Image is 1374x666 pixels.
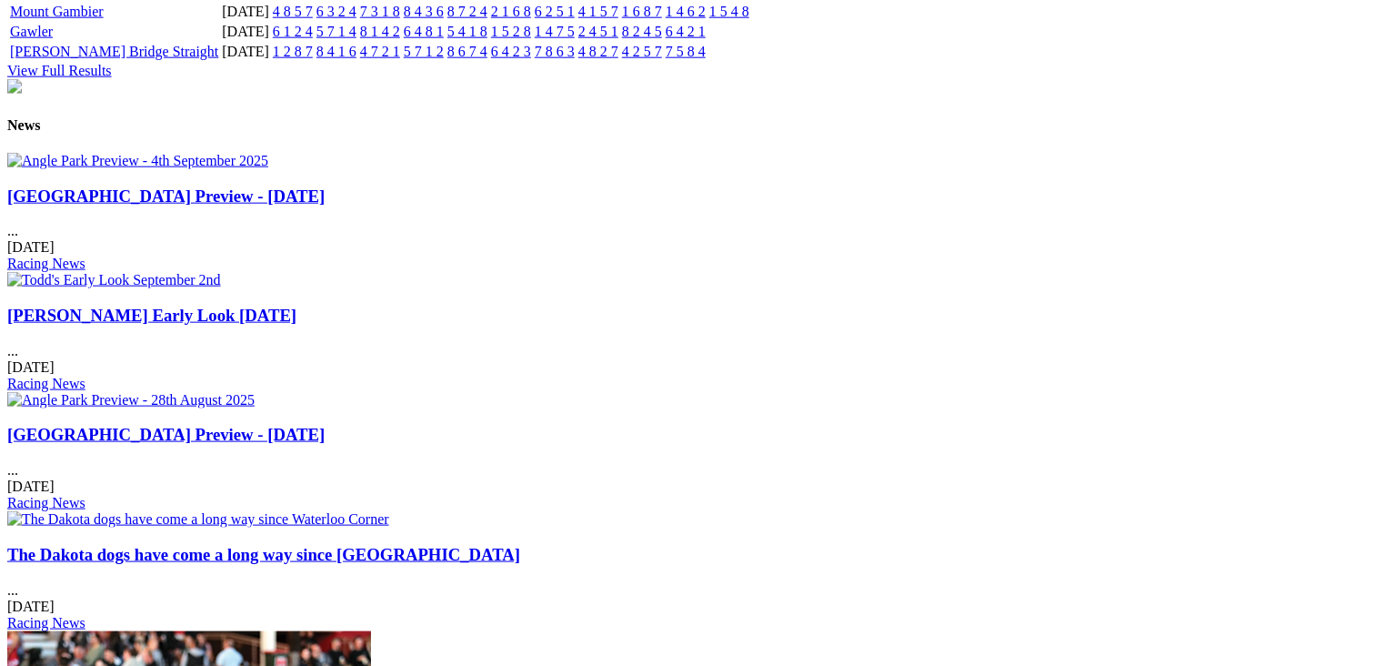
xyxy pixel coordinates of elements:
[7,63,112,78] a: View Full Results
[7,187,1367,273] div: ...
[360,44,400,59] a: 4 7 2 1
[578,44,618,59] a: 4 8 2 7
[273,44,313,59] a: 1 2 8 7
[7,272,221,288] img: Todd's Early Look September 2nd
[578,24,618,39] a: 2 4 5 1
[221,43,270,61] td: [DATE]
[447,24,487,39] a: 5 4 1 8
[578,4,618,19] a: 4 1 5 7
[7,79,22,94] img: chasers_homepage.jpg
[622,24,662,39] a: 8 2 4 5
[7,545,520,564] a: The Dakota dogs have come a long way since [GEOGRAPHIC_DATA]
[10,24,53,39] a: Gawler
[709,4,749,19] a: 1 5 4 8
[316,4,356,19] a: 6 3 2 4
[10,4,104,19] a: Mount Gambier
[7,495,85,510] a: Racing News
[360,4,400,19] a: 7 3 1 8
[535,44,575,59] a: 7 8 6 3
[7,425,1367,511] div: ...
[535,4,575,19] a: 6 2 5 1
[535,24,575,39] a: 1 4 7 5
[7,187,325,206] a: [GEOGRAPHIC_DATA] Preview - [DATE]
[622,4,662,19] a: 1 6 8 7
[7,306,296,325] a: [PERSON_NAME] Early Look [DATE]
[666,4,706,19] a: 1 4 6 2
[404,4,444,19] a: 8 4 3 6
[7,256,85,271] a: Racing News
[273,24,313,39] a: 6 1 2 4
[7,153,268,169] img: Angle Park Preview - 4th September 2025
[7,511,389,528] img: The Dakota dogs have come a long way since Waterloo Corner
[316,44,356,59] a: 8 4 1 6
[7,239,55,255] span: [DATE]
[7,615,85,631] a: Racing News
[221,23,270,41] td: [DATE]
[10,44,218,59] a: [PERSON_NAME] Bridge Straight
[404,24,444,39] a: 6 4 8 1
[491,4,531,19] a: 2 1 6 8
[273,4,313,19] a: 4 8 5 7
[7,306,1367,392] div: ...
[666,44,706,59] a: 7 5 8 4
[7,425,325,444] a: [GEOGRAPHIC_DATA] Preview - [DATE]
[221,3,270,21] td: [DATE]
[316,24,356,39] a: 5 7 1 4
[7,376,85,391] a: Racing News
[447,44,487,59] a: 8 6 7 4
[7,599,55,614] span: [DATE]
[491,44,531,59] a: 6 4 2 3
[7,117,1367,134] h4: News
[7,545,1367,631] div: ...
[404,44,444,59] a: 5 7 1 2
[7,359,55,375] span: [DATE]
[666,24,706,39] a: 6 4 2 1
[7,479,55,494] span: [DATE]
[447,4,487,19] a: 8 7 2 4
[360,24,400,39] a: 8 1 4 2
[7,392,255,409] img: Angle Park Preview - 28th August 2025
[491,24,531,39] a: 1 5 2 8
[622,44,662,59] a: 4 2 5 7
